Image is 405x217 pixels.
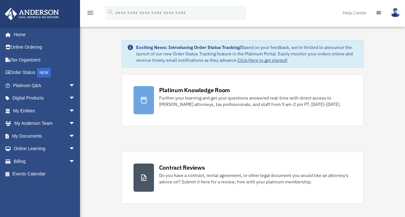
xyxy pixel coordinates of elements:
span: arrow_drop_down [69,142,82,156]
a: Billingarrow_drop_down [4,155,85,168]
a: Contract Reviews Do you have a contract, rental agreement, or other legal document you would like... [122,152,364,204]
a: Order StatusNEW [4,66,85,79]
div: Do you have a contract, rental agreement, or other legal document you would like an attorney's ad... [159,172,352,185]
a: My Documentsarrow_drop_down [4,130,85,142]
a: Home [4,28,82,41]
strong: Exciting News: Introducing Order Status Tracking! [136,44,241,50]
div: Platinum Knowledge Room [159,86,230,94]
span: arrow_drop_down [69,79,82,92]
a: menu [86,11,94,17]
div: Contract Reviews [159,164,205,172]
div: NEW [37,68,51,77]
img: Anderson Advisors Platinum Portal [3,8,61,20]
span: arrow_drop_down [69,92,82,105]
span: arrow_drop_down [69,104,82,117]
a: Tax Organizers [4,53,85,66]
a: Events Calendar [4,168,85,181]
a: Click Here to get started! [238,57,288,63]
a: Digital Productsarrow_drop_down [4,92,85,105]
a: Platinum Q&Aarrow_drop_down [4,79,85,92]
i: menu [86,9,94,17]
a: My Anderson Teamarrow_drop_down [4,117,85,130]
span: arrow_drop_down [69,117,82,130]
span: arrow_drop_down [69,130,82,143]
a: Online Learningarrow_drop_down [4,142,85,155]
a: Platinum Knowledge Room Further your learning and get your questions answered real-time with dire... [122,74,364,126]
i: search [107,9,114,16]
a: Online Ordering [4,41,85,54]
span: arrow_drop_down [69,155,82,168]
img: User Pic [391,8,400,17]
div: Further your learning and get your questions answered real-time with direct access to [PERSON_NAM... [159,95,352,108]
div: Based on your feedback, we're thrilled to announce the launch of our new Order Status Tracking fe... [136,44,358,63]
a: My Entitiesarrow_drop_down [4,104,85,117]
